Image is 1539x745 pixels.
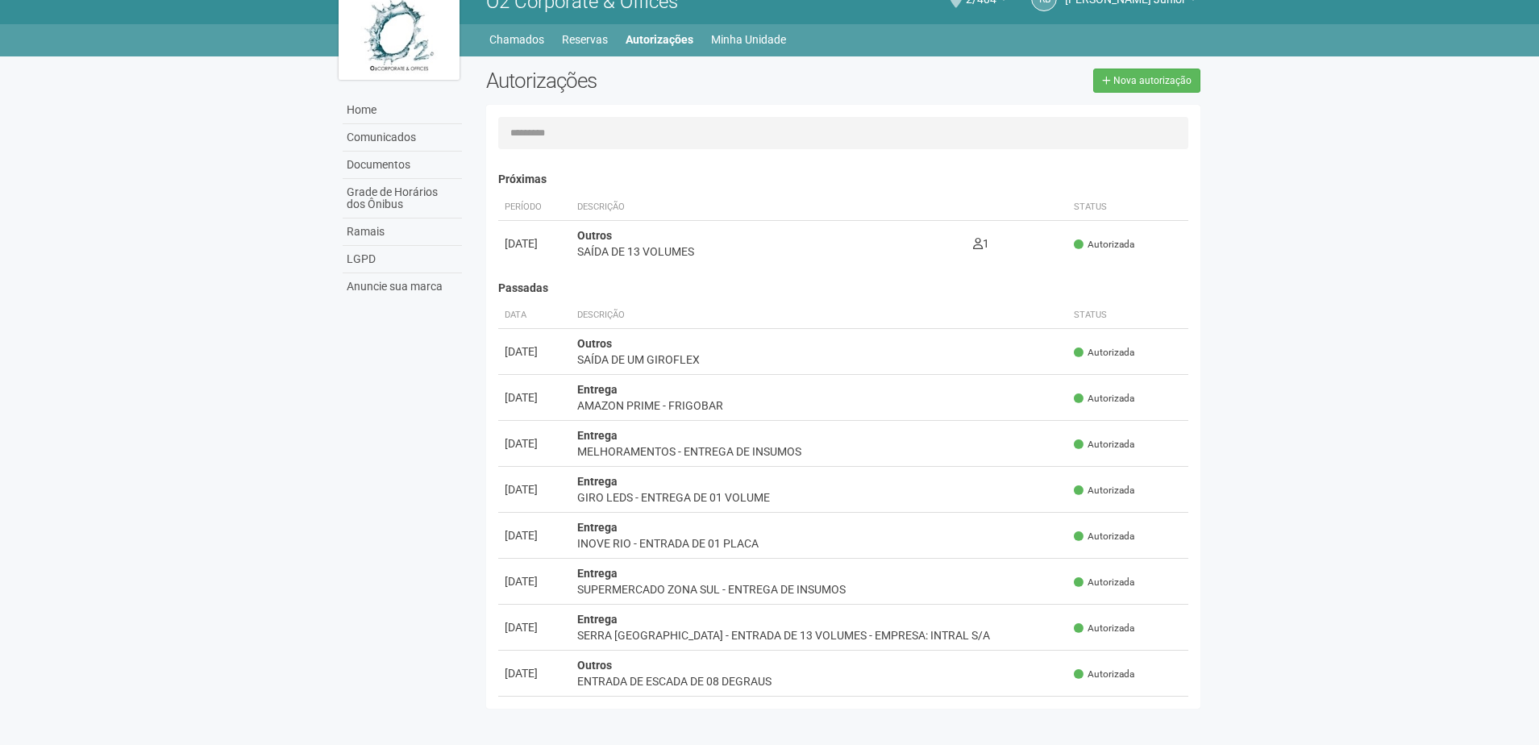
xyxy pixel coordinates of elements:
a: Minha Unidade [711,28,786,51]
span: Autorizada [1074,238,1134,252]
strong: Entrega [577,521,618,534]
strong: Entrega [577,383,618,396]
span: Autorizada [1074,438,1134,452]
a: Ramais [343,219,462,246]
span: Autorizada [1074,346,1134,360]
a: Reservas [562,28,608,51]
strong: Outros [577,229,612,242]
a: LGPD [343,246,462,273]
span: Autorizada [1074,530,1134,543]
div: SAÍDA DE 13 VOLUMES [577,243,960,260]
a: Chamados [489,28,544,51]
a: Home [343,97,462,124]
strong: Outros [577,659,612,672]
th: Descrição [571,194,967,221]
div: AMAZON PRIME - FRIGOBAR [577,397,1062,414]
th: Data [498,302,571,329]
div: INOVE RIO - ENTRADA DE 01 PLACA [577,535,1062,551]
a: Grade de Horários dos Ônibus [343,179,462,219]
div: [DATE] [505,435,564,452]
span: Autorizada [1074,576,1134,589]
a: Documentos [343,152,462,179]
div: SUPERMERCADO ZONA SUL - ENTREGA DE INSUMOS [577,581,1062,597]
span: Autorizada [1074,622,1134,635]
div: [DATE] [505,527,564,543]
strong: Entrega [577,613,618,626]
a: Nova autorização [1093,69,1200,93]
div: [DATE] [505,389,564,406]
div: [DATE] [505,665,564,681]
strong: Outros [577,337,612,350]
div: SAÍDA DE UM GIROFLEX [577,352,1062,368]
span: Nova autorização [1113,75,1192,86]
div: [DATE] [505,619,564,635]
strong: Entrega [577,475,618,488]
h4: Passadas [498,282,1189,294]
th: Status [1067,302,1188,329]
h4: Próximas [498,173,1189,185]
a: Anuncie sua marca [343,273,462,300]
th: Status [1067,194,1188,221]
div: SERRA [GEOGRAPHIC_DATA] - ENTRADA DE 13 VOLUMES - EMPRESA: INTRAL S/A [577,627,1062,643]
a: Comunicados [343,124,462,152]
span: Autorizada [1074,484,1134,497]
div: [DATE] [505,235,564,252]
div: MELHORAMENTOS - ENTREGA DE INSUMOS [577,443,1062,460]
a: Autorizações [626,28,693,51]
strong: Entrega [577,567,618,580]
span: Autorizada [1074,392,1134,406]
span: 1 [973,237,989,250]
strong: Entrega [577,429,618,442]
div: ENTRADA DE ESCADA DE 08 DEGRAUS [577,673,1062,689]
div: GIRO LEDS - ENTREGA DE 01 VOLUME [577,489,1062,506]
h2: Autorizações [486,69,831,93]
th: Período [498,194,571,221]
span: Autorizada [1074,668,1134,681]
div: [DATE] [505,573,564,589]
div: [DATE] [505,481,564,497]
th: Descrição [571,302,1068,329]
div: [DATE] [505,343,564,360]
